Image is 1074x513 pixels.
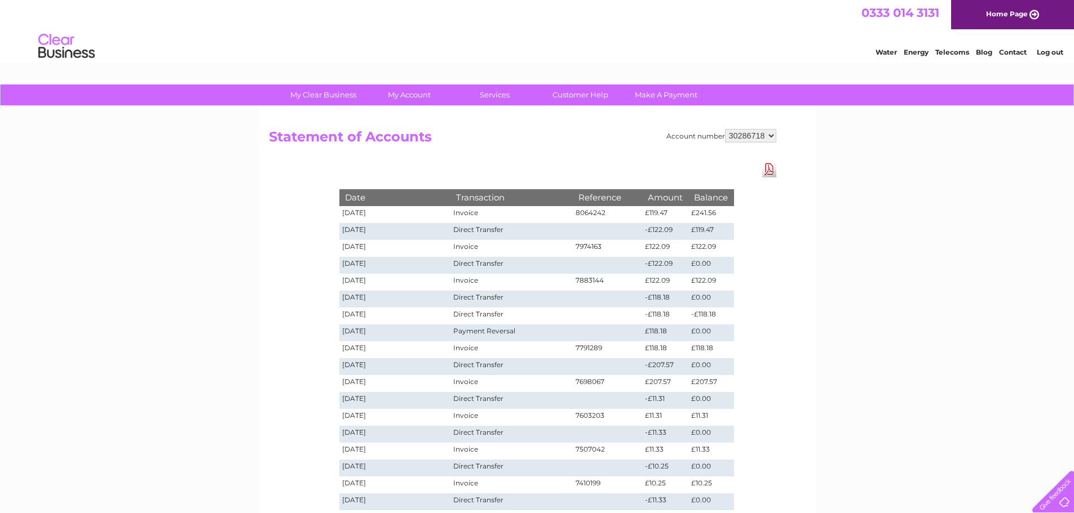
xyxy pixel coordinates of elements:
td: [DATE] [339,223,451,240]
td: [DATE] [339,274,451,291]
a: Energy [904,48,929,56]
td: Direct Transfer [450,493,572,510]
td: £0.00 [688,426,733,443]
td: £0.00 [688,257,733,274]
td: Direct Transfer [450,257,572,274]
td: 7883144 [573,274,643,291]
td: [DATE] [339,240,451,257]
td: [DATE] [339,375,451,392]
td: Invoice [450,274,572,291]
td: Invoice [450,375,572,392]
td: 7603203 [573,409,643,426]
a: Make A Payment [620,84,713,105]
td: £207.57 [642,375,688,392]
a: Water [876,48,897,56]
td: £118.18 [642,324,688,341]
td: [DATE] [339,341,451,358]
td: £11.33 [688,443,733,460]
td: 7507042 [573,443,643,460]
td: £10.25 [642,476,688,493]
td: Direct Transfer [450,291,572,307]
td: Direct Transfer [450,426,572,443]
td: Direct Transfer [450,223,572,240]
td: 7974163 [573,240,643,257]
td: £10.25 [688,476,733,493]
a: Log out [1037,48,1063,56]
a: Telecoms [935,48,969,56]
td: £118.18 [688,341,733,358]
td: £122.09 [688,240,733,257]
td: £11.33 [642,443,688,460]
td: -£122.09 [642,257,688,274]
td: £122.09 [642,274,688,291]
a: My Account [363,84,456,105]
td: [DATE] [339,443,451,460]
td: -£11.33 [642,426,688,443]
td: [DATE] [339,206,451,223]
a: Blog [976,48,992,56]
td: [DATE] [339,476,451,493]
td: Direct Transfer [450,307,572,324]
td: -£118.18 [688,307,733,324]
td: [DATE] [339,358,451,375]
td: [DATE] [339,291,451,307]
td: £0.00 [688,358,733,375]
a: Download Pdf [762,161,776,177]
td: Invoice [450,443,572,460]
td: [DATE] [339,307,451,324]
td: £0.00 [688,493,733,510]
td: [DATE] [339,257,451,274]
td: £118.18 [642,341,688,358]
td: Payment Reversal [450,324,572,341]
td: [DATE] [339,460,451,476]
td: £11.31 [642,409,688,426]
td: Invoice [450,476,572,493]
th: Balance [688,189,733,206]
td: -£207.57 [642,358,688,375]
td: £207.57 [688,375,733,392]
td: £0.00 [688,392,733,409]
td: -£118.18 [642,307,688,324]
td: Direct Transfer [450,358,572,375]
td: -£11.33 [642,493,688,510]
th: Transaction [450,189,572,206]
td: £119.47 [642,206,688,223]
td: Invoice [450,409,572,426]
a: Services [448,84,541,105]
th: Date [339,189,451,206]
th: Amount [642,189,688,206]
td: £0.00 [688,324,733,341]
td: 7698067 [573,375,643,392]
td: Direct Transfer [450,460,572,476]
td: -£11.31 [642,392,688,409]
td: [DATE] [339,324,451,341]
td: [DATE] [339,409,451,426]
a: 0333 014 3131 [861,6,939,20]
td: 7791289 [573,341,643,358]
h2: Statement of Accounts [269,129,776,150]
td: -£10.25 [642,460,688,476]
td: [DATE] [339,493,451,510]
td: Invoice [450,341,572,358]
td: £241.56 [688,206,733,223]
img: logo.png [38,29,95,64]
td: £0.00 [688,291,733,307]
td: 7410199 [573,476,643,493]
td: 8064242 [573,206,643,223]
td: [DATE] [339,426,451,443]
div: Clear Business is a trading name of Verastar Limited (registered in [GEOGRAPHIC_DATA] No. 3667643... [271,6,804,55]
td: -£118.18 [642,291,688,307]
td: £0.00 [688,460,733,476]
a: My Clear Business [277,84,370,105]
th: Reference [573,189,643,206]
td: £11.31 [688,409,733,426]
td: -£122.09 [642,223,688,240]
td: £122.09 [642,240,688,257]
td: £119.47 [688,223,733,240]
td: £122.09 [688,274,733,291]
td: Invoice [450,206,572,223]
a: Customer Help [534,84,627,105]
td: Invoice [450,240,572,257]
td: Direct Transfer [450,392,572,409]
